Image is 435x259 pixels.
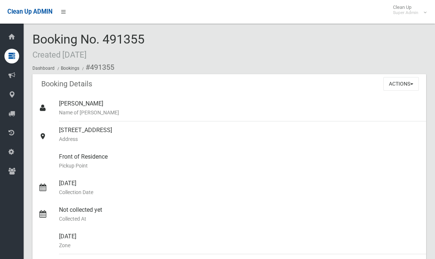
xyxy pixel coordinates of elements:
[59,148,420,175] div: Front of Residence
[59,95,420,121] div: [PERSON_NAME]
[59,108,420,117] small: Name of [PERSON_NAME]
[59,175,420,201] div: [DATE]
[59,121,420,148] div: [STREET_ADDRESS]
[32,50,87,59] small: Created [DATE]
[59,201,420,228] div: Not collected yet
[59,161,420,170] small: Pickup Point
[383,77,419,91] button: Actions
[393,10,418,15] small: Super Admin
[80,61,114,74] li: #491355
[32,77,101,91] header: Booking Details
[59,241,420,250] small: Zone
[61,66,79,71] a: Bookings
[32,32,145,61] span: Booking No. 491355
[32,66,55,71] a: Dashboard
[389,4,426,15] span: Clean Up
[59,135,420,144] small: Address
[59,214,420,223] small: Collected At
[7,8,52,15] span: Clean Up ADMIN
[59,188,420,197] small: Collection Date
[59,228,420,254] div: [DATE]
